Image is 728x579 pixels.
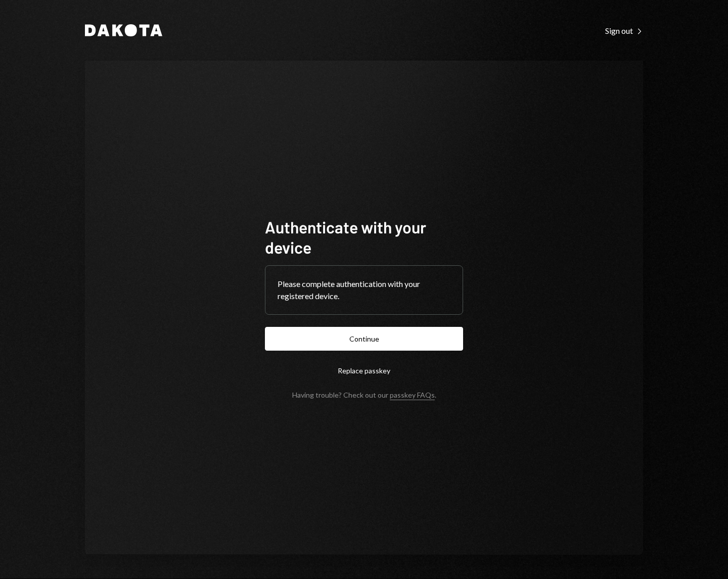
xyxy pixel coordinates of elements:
[605,26,643,36] div: Sign out
[390,391,435,400] a: passkey FAQs
[605,25,643,36] a: Sign out
[278,278,450,302] div: Please complete authentication with your registered device.
[265,327,463,351] button: Continue
[265,359,463,382] button: Replace passkey
[292,391,436,399] div: Having trouble? Check out our .
[265,217,463,257] h1: Authenticate with your device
